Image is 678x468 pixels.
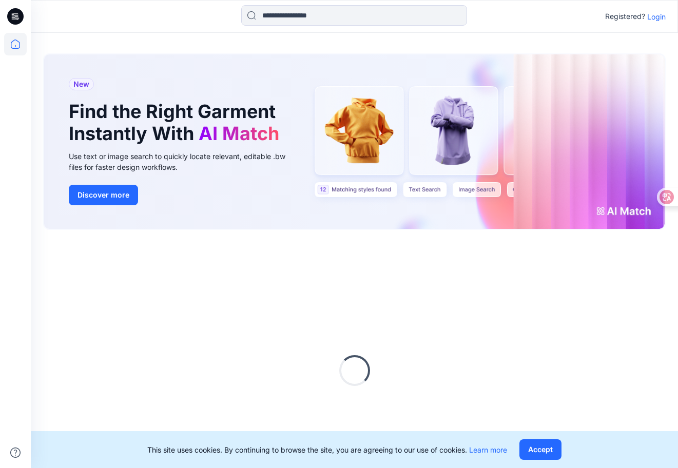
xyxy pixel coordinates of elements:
button: Discover more [69,185,138,205]
p: Login [647,11,666,22]
p: Registered? [605,10,645,23]
span: AI Match [199,122,279,145]
a: Learn more [469,445,507,454]
p: This site uses cookies. By continuing to browse the site, you are agreeing to our use of cookies. [147,444,507,455]
h1: Find the Right Garment Instantly With [69,101,284,145]
button: Accept [519,439,561,460]
div: Use text or image search to quickly locate relevant, editable .bw files for faster design workflows. [69,151,300,172]
span: New [73,78,89,90]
